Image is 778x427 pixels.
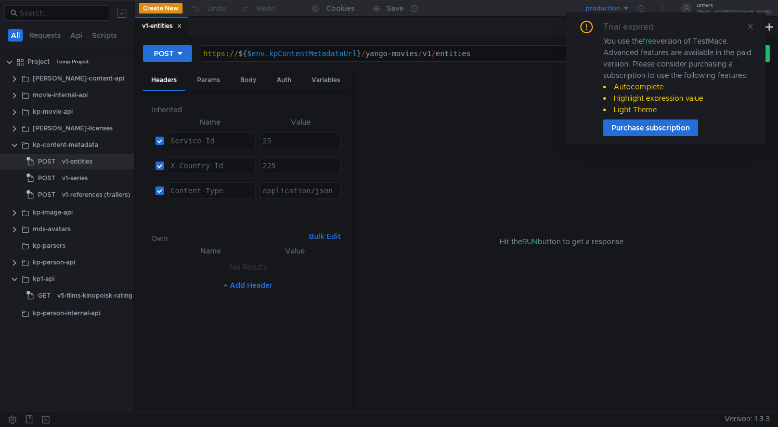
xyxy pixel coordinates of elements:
[38,288,51,303] span: GET
[183,1,234,16] button: Undo
[139,3,183,14] button: Create New
[89,29,120,42] button: Scripts
[189,71,228,90] div: Params
[643,36,656,46] span: free
[143,71,185,91] div: Headers
[38,187,56,203] span: POST
[33,205,73,220] div: kp-image-api
[230,262,267,272] nz-embed-empty: No Results
[57,288,133,303] div: v5-films-kinopoisk-rating
[164,116,256,128] th: Name
[151,103,345,116] h6: Inherited
[234,1,282,16] button: Redo
[33,221,71,237] div: mds-avatars
[586,4,620,14] div: production
[33,305,100,321] div: kp-person-internal-api
[56,54,89,70] div: Temp Project
[168,245,254,257] th: Name
[257,2,275,15] div: Redo
[142,21,182,32] div: v1-entities
[603,35,753,115] div: You use the version of TestMace. Advanced features are available in the paid version. Please cons...
[207,2,226,15] div: Undo
[603,104,753,115] li: Light Theme
[33,238,66,253] div: kp-parsers
[38,170,56,186] span: POST
[326,2,355,15] div: Cookies
[62,170,88,186] div: v1-series
[386,5,404,12] div: Save
[33,121,113,136] div: [PERSON_NAME]-licenses
[254,245,336,257] th: Value
[697,10,771,14] div: [EMAIL_ADDRESS][DOMAIN_NAME]
[33,87,88,103] div: movie-internal-api
[33,271,55,287] div: kp1-api
[33,71,124,86] div: [PERSON_NAME]-content-api
[305,230,345,243] button: Bulk Edit
[154,48,174,59] div: POST
[500,236,624,247] span: Hit the button to get a response
[28,54,50,70] div: Project
[143,45,192,62] button: POST
[603,81,753,92] li: Autocomplete
[697,3,771,8] div: unters
[151,232,305,245] h6: Own
[232,71,265,90] div: Body
[67,29,86,42] button: Api
[62,154,93,169] div: v1-entities
[219,279,277,291] button: + Add Header
[62,187,131,203] div: v1-references (trailers)
[603,21,666,33] div: Trial expired
[38,154,56,169] span: POST
[303,71,348,90] div: Variables
[603,119,698,136] button: Purchase subscription
[522,237,538,246] span: RUN
[26,29,64,42] button: Requests
[33,255,75,270] div: kp-person-api
[20,7,103,19] input: Search...
[352,71,386,90] div: Other
[33,137,98,153] div: kp-content-metadata
[256,116,345,128] th: Value
[603,92,753,104] li: Highlight expression value
[268,71,300,90] div: Auth
[724,411,770,426] span: Version: 1.3.3
[33,104,73,119] div: kp-movie-api
[8,29,23,42] button: All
